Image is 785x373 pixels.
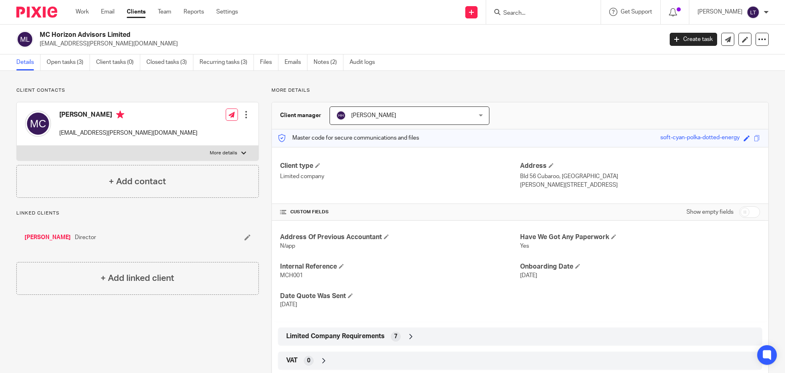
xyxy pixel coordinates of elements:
[101,272,174,285] h4: + Add linked client
[520,273,537,278] span: [DATE]
[280,292,520,301] h4: Date Quote Was Sent
[520,162,760,170] h4: Address
[96,54,140,70] a: Client tasks (0)
[285,54,307,70] a: Emails
[520,262,760,271] h4: Onboarding Date
[286,356,298,365] span: VAT
[280,243,295,249] span: N/app
[394,332,397,341] span: 7
[747,6,760,19] img: svg%3E
[25,233,71,242] a: [PERSON_NAME]
[260,54,278,70] a: Files
[47,54,90,70] a: Open tasks (3)
[307,357,310,365] span: 0
[280,172,520,181] p: Limited company
[280,162,520,170] h4: Client type
[16,31,34,48] img: svg%3E
[16,54,40,70] a: Details
[210,150,237,156] p: More details
[40,31,534,39] h2: MC Horizon Advisors Limited
[216,8,238,16] a: Settings
[200,54,254,70] a: Recurring tasks (3)
[59,111,197,121] h4: [PERSON_NAME]
[698,8,742,16] p: [PERSON_NAME]
[109,175,166,188] h4: + Add contact
[280,273,303,278] span: MCH001
[40,40,657,48] p: [EMAIL_ADDRESS][PERSON_NAME][DOMAIN_NAME]
[280,302,297,307] span: [DATE]
[158,8,171,16] a: Team
[278,134,419,142] p: Master code for secure communications and files
[127,8,146,16] a: Clients
[101,8,114,16] a: Email
[76,8,89,16] a: Work
[271,87,769,94] p: More details
[314,54,343,70] a: Notes (2)
[280,111,321,120] h3: Client manager
[520,233,760,242] h4: Have We Got Any Paperwork
[520,181,760,189] p: [PERSON_NAME][STREET_ADDRESS]
[280,209,520,215] h4: CUSTOM FIELDS
[502,10,576,17] input: Search
[184,8,204,16] a: Reports
[336,111,346,120] img: svg%3E
[25,111,51,137] img: svg%3E
[686,208,733,216] label: Show empty fields
[16,210,259,217] p: Linked clients
[59,129,197,137] p: [EMAIL_ADDRESS][PERSON_NAME][DOMAIN_NAME]
[75,233,96,242] span: Director
[520,172,760,181] p: Bld 56 Cubaroo, [GEOGRAPHIC_DATA]
[16,87,259,94] p: Client contacts
[520,243,529,249] span: Yes
[286,332,385,341] span: Limited Company Requirements
[280,262,520,271] h4: Internal Reference
[116,111,124,119] i: Primary
[146,54,193,70] a: Closed tasks (3)
[351,113,396,118] span: [PERSON_NAME]
[280,233,520,242] h4: Address Of Previous Accountant
[350,54,381,70] a: Audit logs
[660,133,740,143] div: soft-cyan-polka-dotted-energy
[621,9,652,15] span: Get Support
[670,33,717,46] a: Create task
[16,7,57,18] img: Pixie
